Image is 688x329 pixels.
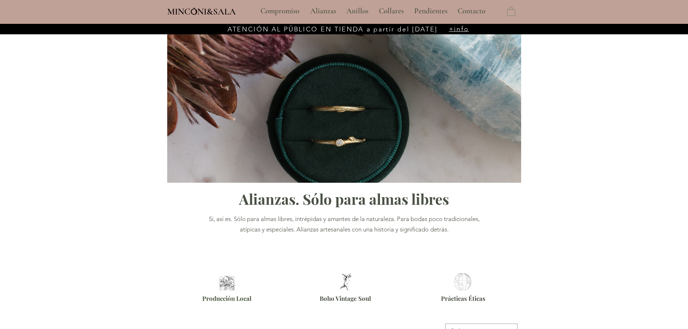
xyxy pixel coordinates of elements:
img: Alianzas Inspiradas en la Naturaleza Minconi Sala [167,32,521,183]
a: Alianzas [305,2,341,20]
span: Alianzas. Sólo para almas libres [239,189,449,208]
a: Pendientes [409,2,452,20]
a: Compromiso [255,2,305,20]
a: MINCONI&SALA [167,5,236,17]
span: ATENCIÓN AL PÚBLICO EN TIENDA a partir del [DATE] [228,25,438,33]
p: Pendientes [411,2,451,20]
img: Minconi Sala [191,8,197,15]
a: Anillos [341,2,373,20]
span: Prácticas Éticas [441,294,485,302]
a: Contacto [452,2,491,20]
p: Alianzas [307,2,340,20]
p: Anillos [343,2,372,20]
p: Compromiso [257,2,303,20]
a: Collares [373,2,409,20]
nav: Sitio [241,2,505,20]
span: MINCONI&SALA [167,6,236,17]
p: Collares [375,2,407,20]
span: Producción Local [202,294,251,302]
a: +info [449,25,469,33]
img: Alianzas éticas [451,273,473,290]
span: Boho Vintage Soul [320,294,371,302]
img: Alianzas artesanales Barcelona [217,276,237,290]
p: Contacto [454,2,489,20]
img: Alianzas Boho Barcelona [335,273,357,290]
span: Sí, así es. Sólo para almas libres, intrépidas y amantes de la naturaleza. Para bodas poco tradic... [209,215,480,233]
